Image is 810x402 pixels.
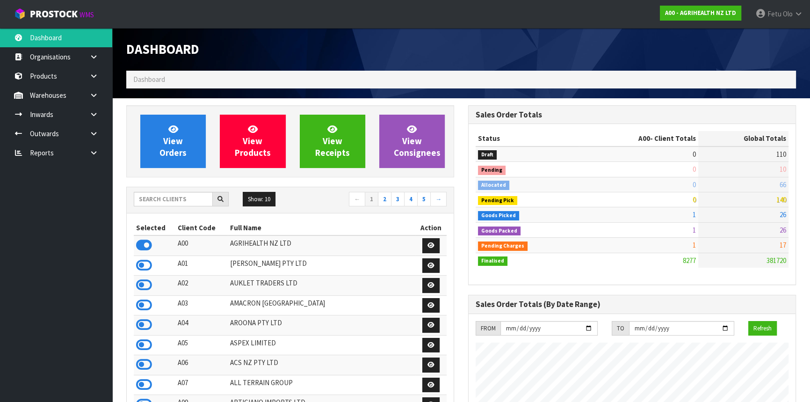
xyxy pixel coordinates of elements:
[175,315,227,336] td: A04
[228,276,415,296] td: AUKLET TRADERS LTD
[228,235,415,256] td: AGRIHEALTH NZ LTD
[228,375,415,395] td: ALL TERRAIN GROUP
[638,134,650,143] span: A00
[415,220,447,235] th: Action
[693,241,696,249] span: 1
[780,210,786,219] span: 26
[776,150,786,159] span: 110
[693,150,696,159] span: 0
[478,227,521,236] span: Goods Packed
[175,276,227,296] td: A02
[780,165,786,174] span: 10
[126,41,199,58] span: Dashboard
[417,192,431,207] a: 5
[660,6,741,21] a: A00 - AGRIHEALTH NZ LTD
[767,256,786,265] span: 381720
[378,192,391,207] a: 2
[297,192,447,208] nav: Page navigation
[391,192,405,207] a: 3
[175,355,227,375] td: A06
[476,300,788,309] h3: Sales Order Totals (By Date Range)
[365,192,378,207] a: 1
[767,9,781,18] span: Fetu
[175,235,227,256] td: A00
[394,124,441,159] span: View Consignees
[349,192,365,207] a: ←
[478,211,519,220] span: Goods Picked
[175,375,227,395] td: A07
[478,181,509,190] span: Allocated
[780,226,786,234] span: 26
[134,192,213,206] input: Search clients
[612,321,629,336] div: TO
[140,115,206,168] a: ViewOrders
[300,115,365,168] a: ViewReceipts
[228,256,415,276] td: [PERSON_NAME] PTY LTD
[693,180,696,189] span: 0
[404,192,418,207] a: 4
[14,8,26,20] img: cube-alt.png
[783,9,793,18] span: Olo
[776,195,786,204] span: 140
[175,220,227,235] th: Client Code
[780,180,786,189] span: 66
[228,295,415,315] td: AMACRON [GEOGRAPHIC_DATA]
[478,241,528,251] span: Pending Charges
[220,115,285,168] a: ViewProducts
[476,131,579,146] th: Status
[80,10,94,19] small: WMS
[134,220,175,235] th: Selected
[228,335,415,355] td: ASPEX LIMITED
[159,124,187,159] span: View Orders
[175,295,227,315] td: A03
[693,165,696,174] span: 0
[693,226,696,234] span: 1
[478,196,517,205] span: Pending Pick
[235,124,271,159] span: View Products
[478,166,506,175] span: Pending
[579,131,698,146] th: - Client Totals
[780,241,786,249] span: 17
[175,335,227,355] td: A05
[748,321,777,336] button: Refresh
[175,256,227,276] td: A01
[693,210,696,219] span: 1
[30,8,78,20] span: ProStock
[228,220,415,235] th: Full Name
[476,321,500,336] div: FROM
[379,115,445,168] a: ViewConsignees
[478,256,507,266] span: Finalised
[693,195,696,204] span: 0
[476,110,788,119] h3: Sales Order Totals
[228,355,415,375] td: ACS NZ PTY LTD
[683,256,696,265] span: 8277
[228,315,415,336] td: AROONA PTY LTD
[243,192,275,207] button: Show: 10
[478,150,497,160] span: Draft
[698,131,788,146] th: Global Totals
[430,192,447,207] a: →
[665,9,736,17] strong: A00 - AGRIHEALTH NZ LTD
[133,75,165,84] span: Dashboard
[315,124,350,159] span: View Receipts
